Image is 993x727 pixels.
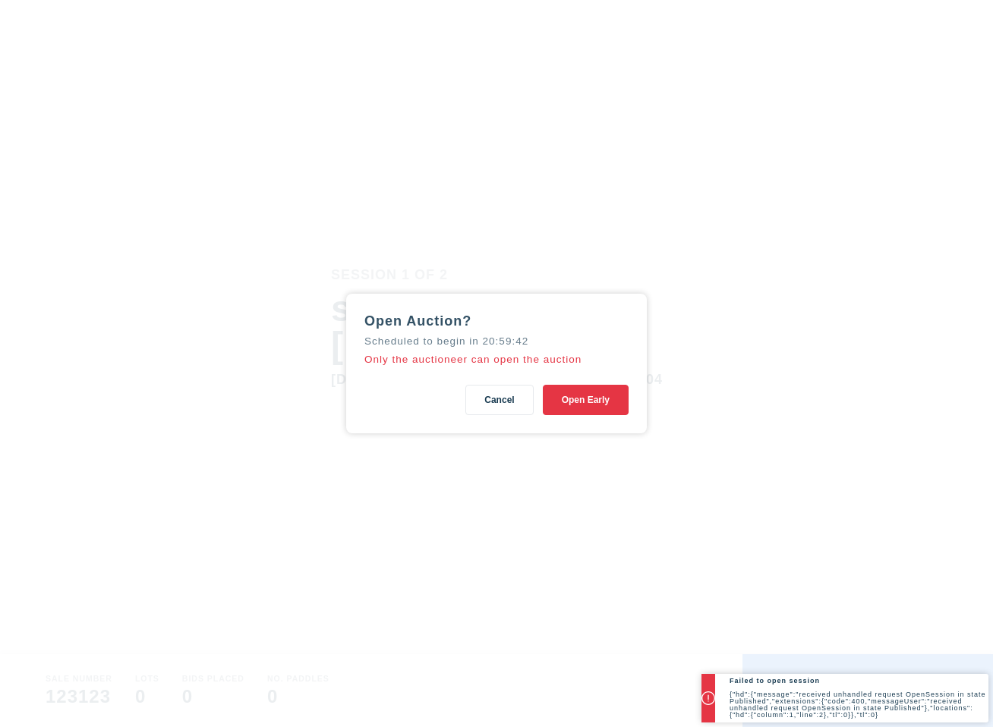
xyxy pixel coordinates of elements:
[364,335,629,348] p: Scheduled to begin in 20:59:42
[465,385,533,415] button: Cancel
[364,312,629,330] h2: Open Auction?
[543,385,629,415] button: Open Early
[730,678,988,685] h2: Failed to open session
[730,691,988,719] p: {"hd":{"message":"received unhandled request OpenSession in state Published","extensions":{"code"...
[364,353,629,367] p: Only the auctioneer can open the auction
